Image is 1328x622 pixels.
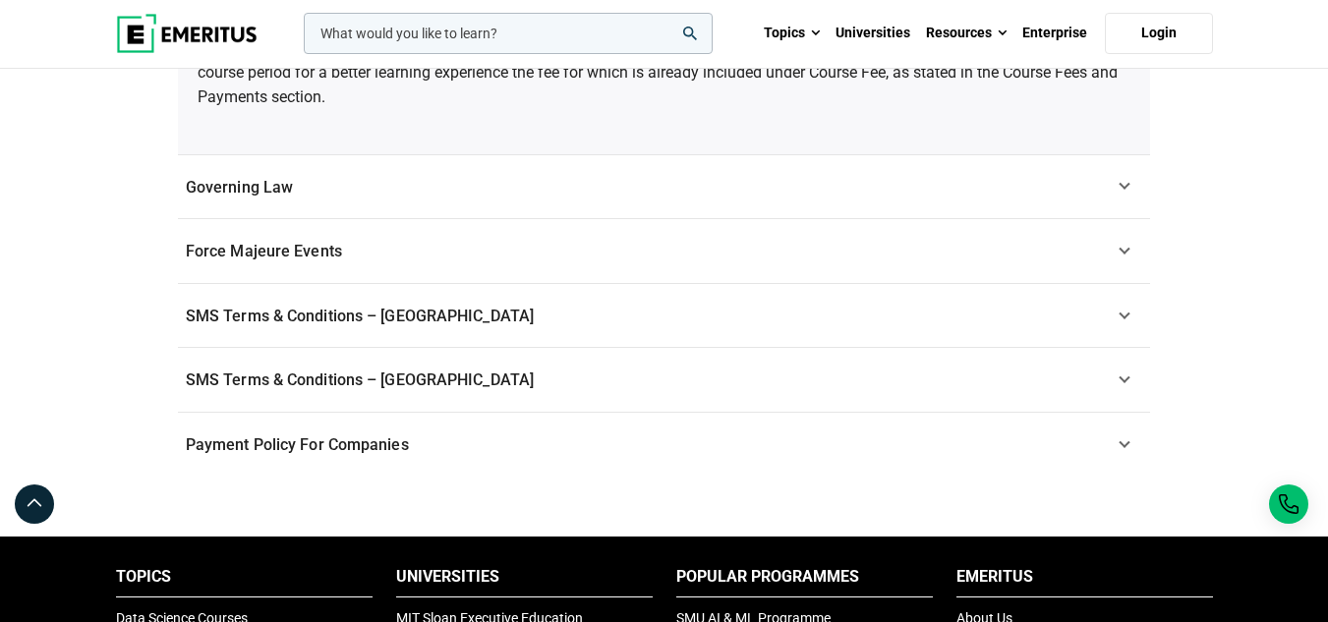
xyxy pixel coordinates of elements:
[1105,13,1213,54] a: Login
[178,284,1150,349] a: SMS Terms & Conditions – [GEOGRAPHIC_DATA]
[178,348,1150,413] a: SMS Terms & Conditions – [GEOGRAPHIC_DATA]
[186,307,534,325] span: SMS Terms & Conditions – [GEOGRAPHIC_DATA]
[178,219,1150,284] a: Force Majeure Events
[186,242,342,260] span: Force Majeure Events
[178,155,1150,220] a: Governing Law
[186,435,409,454] span: Payment Policy For Companies
[186,178,293,197] span: Governing Law
[186,370,534,389] span: SMS Terms & Conditions – [GEOGRAPHIC_DATA]
[178,413,1150,478] a: Payment Policy For Companies
[304,13,713,54] input: woocommerce-product-search-field-0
